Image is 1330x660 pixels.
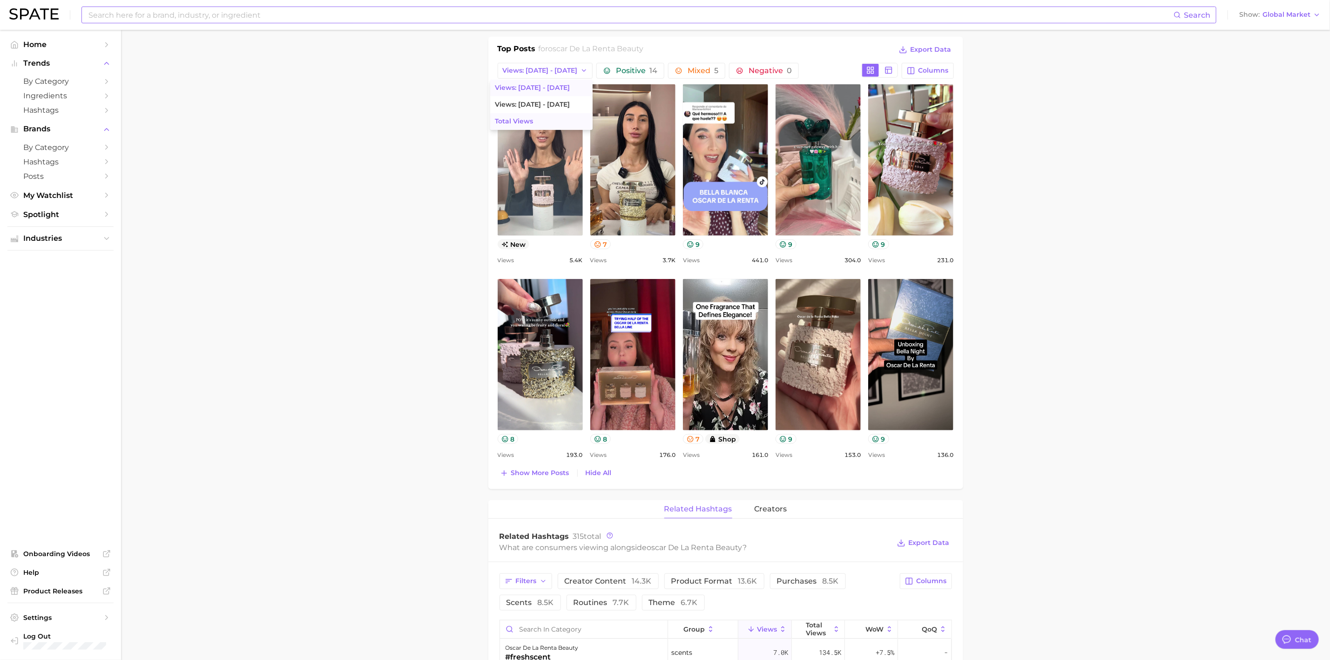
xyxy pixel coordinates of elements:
span: 5.4k [570,255,583,266]
span: 441.0 [752,255,768,266]
span: Views: [DATE] - [DATE] [495,84,570,92]
span: related hashtags [664,505,732,513]
div: What are consumers viewing alongside ? [500,541,891,554]
a: Hashtags [7,155,114,169]
span: Hide All [586,469,612,477]
button: Columns [900,573,952,589]
span: 0 [787,66,792,75]
span: Log Out [23,632,120,640]
input: Search here for a brand, industry, or ingredient [88,7,1174,23]
span: Hashtags [23,106,98,115]
span: Views [498,255,514,266]
span: 5 [714,66,718,75]
span: Show more posts [511,469,569,477]
span: 8.5k [538,598,554,607]
span: QoQ [922,626,937,633]
span: Views [590,255,607,266]
span: Global Market [1262,12,1310,17]
span: 231.0 [937,255,953,266]
span: 13.6k [738,577,757,585]
span: Views [776,255,792,266]
button: 9 [776,239,797,249]
span: Export Data [911,46,952,54]
span: Views [776,449,792,461]
span: Total Views [495,117,533,125]
a: Hashtags [7,103,114,117]
a: Ingredients [7,88,114,103]
span: Total Views [806,621,830,636]
button: Columns [902,63,953,79]
span: Search [1184,11,1210,20]
span: Positive [616,67,657,75]
span: by Category [23,77,98,86]
button: Industries [7,231,114,245]
span: 14.3k [632,577,652,585]
span: Industries [23,234,98,243]
button: 8 [590,434,611,444]
a: My Watchlist [7,188,114,203]
button: Brands [7,122,114,136]
span: Columns [918,67,949,75]
a: by Category [7,74,114,88]
input: Search in category [500,620,668,638]
a: by Category [7,140,114,155]
span: 176.0 [659,449,675,461]
span: scents [671,647,692,658]
span: 161.0 [752,449,768,461]
div: oscar de la renta beauty [506,642,579,653]
span: Hashtags [23,157,98,166]
button: Filters [500,573,552,589]
ul: Views: [DATE] - [DATE] [490,80,593,130]
span: Posts [23,172,98,181]
span: Views: [DATE] - [DATE] [503,67,578,75]
span: 7.0k [773,647,788,658]
span: Negative [749,67,792,75]
span: Show [1239,12,1260,17]
span: Views [868,449,885,461]
span: 7.7k [613,598,629,607]
span: Help [23,568,98,577]
span: 153.0 [844,449,861,461]
button: Hide All [583,467,614,479]
span: 193.0 [567,449,583,461]
span: Views [868,255,885,266]
button: 9 [868,434,889,444]
span: Export Data [909,539,950,547]
span: Related Hashtags [500,532,569,541]
button: WoW [845,620,898,639]
a: Settings [7,611,114,625]
span: 14 [649,66,657,75]
span: by Category [23,143,98,152]
span: Spotlight [23,210,98,219]
span: 3.7k [662,255,675,266]
button: Trends [7,56,114,70]
button: Views [738,620,791,639]
a: Home [7,37,114,52]
button: 7 [590,239,611,249]
span: new [498,239,530,249]
span: Settings [23,613,98,622]
span: 8.5k [823,577,839,585]
h1: Top Posts [498,43,536,57]
h2: for [538,43,643,57]
span: Views [590,449,607,461]
span: - [944,647,948,658]
span: creator content [565,578,652,585]
span: product format [671,578,757,585]
a: Onboarding Videos [7,547,114,561]
button: 9 [683,239,704,249]
a: Posts [7,169,114,184]
button: 8 [498,434,519,444]
span: Views [498,449,514,461]
span: 6.7k [681,598,698,607]
span: 136.0 [937,449,953,461]
span: Onboarding Videos [23,550,98,558]
span: Ingredients [23,91,98,100]
a: Product Releases [7,584,114,598]
button: Export Data [895,537,952,550]
a: Log out. Currently logged in with e-mail srosen@interparfumsinc.com. [7,629,114,653]
span: Home [23,40,98,49]
img: SPATE [9,8,59,20]
span: Product Releases [23,587,98,595]
span: WoW [865,626,884,633]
